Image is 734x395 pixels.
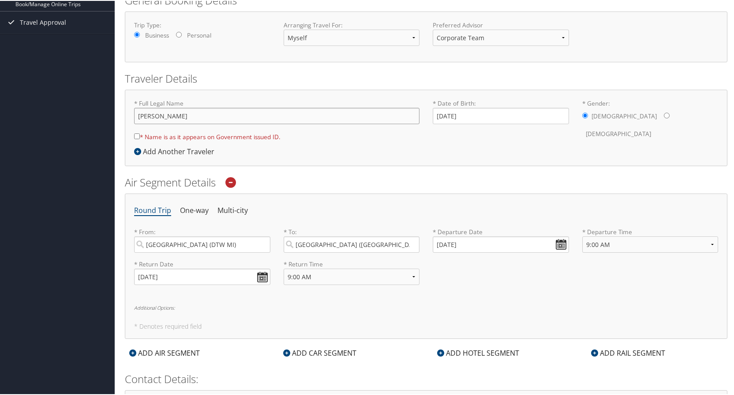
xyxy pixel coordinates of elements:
label: * Return Date [134,259,270,268]
div: ADD CAR SEGMENT [279,347,361,357]
label: Arranging Travel For: [284,20,420,29]
div: Add Another Traveler [134,145,219,156]
label: * Return Time [284,259,420,268]
div: ADD RAIL SEGMENT [587,347,670,357]
label: * Name is as it appears on Government issued ID. [134,128,281,144]
input: MM/DD/YYYY [134,268,270,284]
span: Travel Approval [20,11,66,33]
div: ADD AIR SEGMENT [125,347,204,357]
h5: * Denotes required field [134,323,718,329]
label: Personal [187,30,211,39]
h2: Air Segment Details [125,174,727,189]
input: City or Airport Code [284,235,420,252]
label: * Departure Time [582,227,719,259]
label: Business [145,30,169,39]
input: * Gender:[DEMOGRAPHIC_DATA][DEMOGRAPHIC_DATA] [582,112,588,118]
input: * Full Legal Name [134,107,419,123]
input: * Name is as it appears on Government issued ID. [134,133,140,138]
label: * Departure Date [433,227,569,235]
label: [DEMOGRAPHIC_DATA] [592,107,657,124]
label: * Gender: [582,98,719,142]
li: One-way [180,202,209,218]
input: * Date of Birth: [433,107,569,123]
label: * Full Legal Name [134,98,419,123]
input: City or Airport Code [134,235,270,252]
label: Preferred Advisor [433,20,569,29]
label: * Date of Birth: [433,98,569,123]
input: MM/DD/YYYY [433,235,569,252]
label: * To: [284,227,420,252]
li: Multi-city [217,202,248,218]
label: * From: [134,227,270,252]
input: * Gender:[DEMOGRAPHIC_DATA][DEMOGRAPHIC_DATA] [664,112,670,118]
li: Round Trip [134,202,171,218]
h6: Additional Options: [134,304,718,309]
label: [DEMOGRAPHIC_DATA] [586,125,651,141]
h2: Contact Details: [125,371,727,386]
div: ADD HOTEL SEGMENT [433,347,524,357]
h2: Traveler Details [125,70,727,85]
select: * Departure Time [582,235,719,252]
label: Trip Type: [134,20,270,29]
